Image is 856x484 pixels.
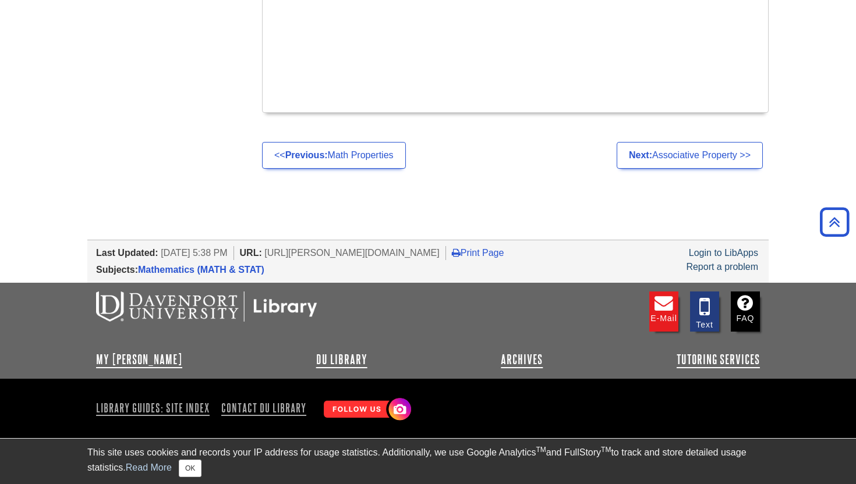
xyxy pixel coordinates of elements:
a: <<Previous:Math Properties [262,142,406,169]
a: Tutoring Services [677,353,760,366]
span: [DATE] 5:38 PM [161,248,227,258]
img: Follow Us! Instagram [318,393,414,426]
sup: TM [601,446,611,454]
span: [URL][PERSON_NAME][DOMAIN_NAME] [264,248,440,258]
a: Print Page [452,248,504,258]
a: DU Library [316,353,367,366]
span: Last Updated: [96,248,158,258]
a: Login to LibApps [689,248,758,258]
div: This site uses cookies and records your IP address for usage statistics. Additionally, we use Goo... [87,446,769,477]
a: Archives [501,353,543,366]
a: Text [690,291,719,332]
a: Report a problem [686,262,758,272]
i: Print Page [452,248,461,257]
a: E-mail [649,291,678,332]
img: DU Libraries [96,291,317,322]
a: Back to Top [816,214,853,230]
span: Subjects: [96,265,138,275]
a: My [PERSON_NAME] [96,353,182,366]
a: FAQ [731,291,760,332]
a: Mathematics (MATH & STAT) [138,265,264,275]
a: Library Guides: Site Index [96,398,214,418]
strong: Next: [629,150,652,160]
strong: Previous: [285,150,328,160]
a: Next:Associative Property >> [617,142,763,169]
span: URL: [240,248,262,258]
a: Contact DU Library [217,398,311,418]
sup: TM [536,446,546,454]
a: Read More [126,462,172,472]
button: Close [179,460,201,477]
